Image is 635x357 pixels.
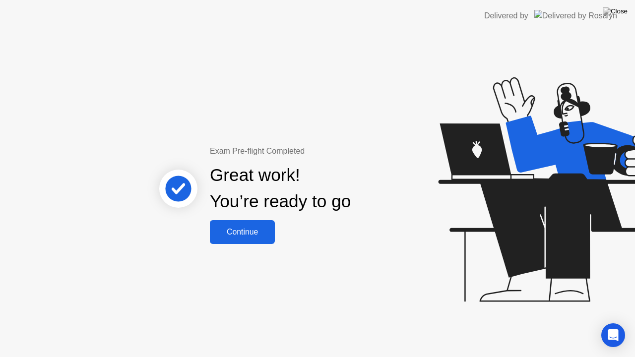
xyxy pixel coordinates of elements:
img: Close [603,7,628,15]
button: Continue [210,220,275,244]
img: Delivered by Rosalyn [534,10,617,21]
div: Great work! You’re ready to go [210,162,351,215]
div: Continue [213,228,272,237]
div: Open Intercom Messenger [601,323,625,347]
div: Delivered by [484,10,528,22]
div: Exam Pre-flight Completed [210,145,415,157]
